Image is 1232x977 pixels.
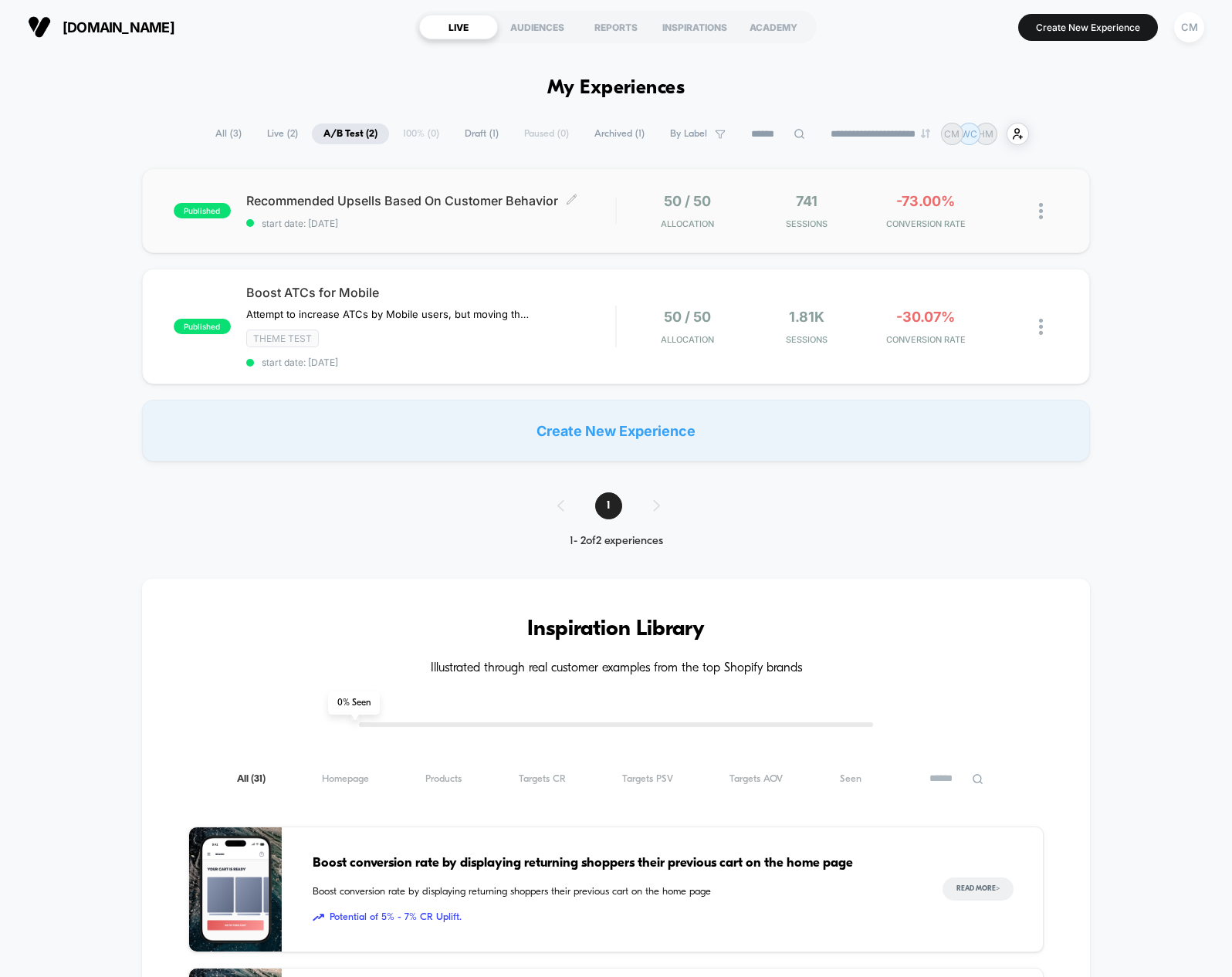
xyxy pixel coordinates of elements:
[251,774,266,784] span: ( 31 )
[542,535,691,548] div: 1 - 2 of 2 experiences
[28,15,51,39] img: Visually logo
[664,193,711,209] span: 50 / 50
[188,661,1044,676] h4: Illustrated through real customer examples from the top Shopify brands
[63,19,174,35] span: [DOMAIN_NAME]
[313,884,912,900] span: Boost conversion rate by displaying returning shoppers their previous cart on the home page
[547,77,685,100] h1: My Experiences
[1018,14,1158,41] button: Create New Experience
[943,877,1014,901] button: Read More>
[961,128,977,140] p: WC
[453,123,510,144] span: Draft ( 1 )
[23,15,179,39] button: [DOMAIN_NAME]
[921,129,930,138] img: end
[498,15,577,39] div: AUDIENCES
[312,123,389,144] span: A/B Test ( 2 )
[896,309,955,325] span: -30.07%
[246,193,616,208] span: Recommended Upsells Based On Customer Behavior
[189,827,282,952] img: Boost conversion rate by displaying returning shoppers their previous cart on the home page
[789,309,824,325] span: 1.81k
[1169,12,1209,43] button: CM
[246,308,533,320] span: Attempt to increase ATCs by Mobile users, but moving the Buy Now button above the description and...
[751,334,862,345] span: Sessions
[796,193,817,209] span: 741
[734,15,813,39] div: ACADEMY
[1039,203,1043,219] img: close
[751,218,862,229] span: Sessions
[577,15,655,39] div: REPORTS
[896,193,955,209] span: -73.00%
[840,773,861,785] span: Seen
[1039,319,1043,335] img: close
[246,357,616,368] span: start date: [DATE]
[944,128,960,140] p: CM
[246,330,319,347] span: Theme Test
[519,773,566,785] span: Targets CR
[174,319,231,334] span: published
[256,123,310,144] span: Live ( 2 )
[664,309,711,325] span: 50 / 50
[237,773,266,785] span: All
[328,691,380,715] span: 0 % Seen
[174,203,231,218] span: published
[670,128,707,140] span: By Label
[661,334,714,345] span: Allocation
[313,854,912,874] span: Boost conversion rate by displaying returning shoppers their previous cart on the home page
[246,285,616,300] span: Boost ATCs for Mobile
[729,773,783,785] span: Targets AOV
[1174,12,1204,42] div: CM
[419,15,498,39] div: LIVE
[655,15,734,39] div: INSPIRATIONS
[142,400,1091,461] div: Create New Experience
[978,128,993,140] p: HM
[661,218,714,229] span: Allocation
[583,123,656,144] span: Archived ( 1 )
[622,773,673,785] span: Targets PSV
[595,492,622,519] span: 1
[204,123,253,144] span: All ( 3 )
[870,218,981,229] span: CONVERSION RATE
[313,910,912,925] span: Potential of 5% - 7% CR Uplift.
[246,218,616,229] span: start date: [DATE]
[322,773,369,785] span: Homepage
[188,617,1044,642] h3: Inspiration Library
[425,773,462,785] span: Products
[870,334,981,345] span: CONVERSION RATE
